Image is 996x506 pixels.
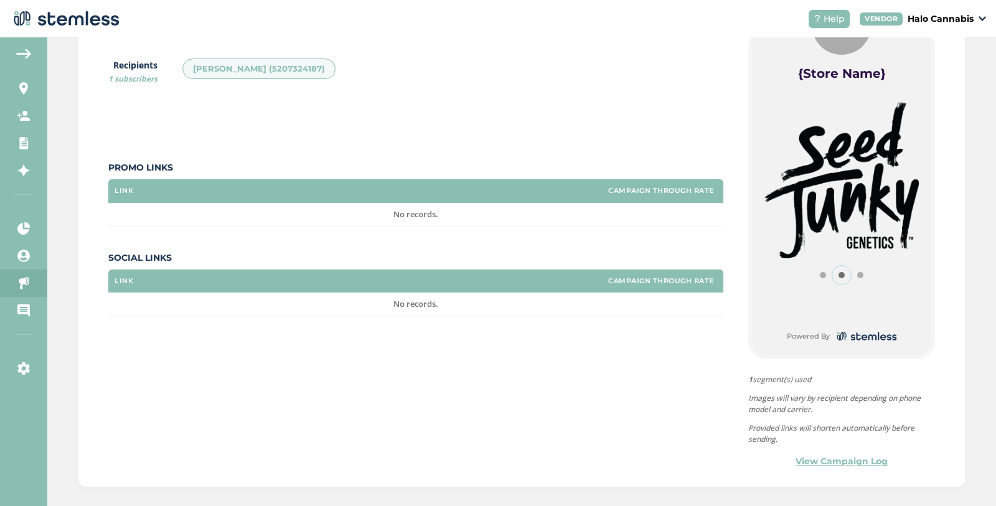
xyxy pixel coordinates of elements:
[796,455,888,468] a: View Campaign Log
[108,59,157,85] label: Recipients
[814,266,832,284] button: Item 0
[824,12,845,26] span: Help
[608,277,714,285] label: Campaign Through Rate
[798,65,886,82] label: {Store Name}
[108,73,157,84] span: 1 subscribers
[851,266,870,284] button: Item 2
[108,161,723,174] label: Promo Links
[787,331,830,342] small: Powered By
[16,49,31,59] img: icon-arrow-back-accent-c549486e.svg
[393,298,438,309] span: No records.
[608,187,714,195] label: Campaign Through Rate
[835,329,897,344] img: logo-dark-0685b13c.svg
[832,266,851,284] button: Item 1
[748,423,935,445] p: Provided links will shorten automatically before sending.
[748,393,935,415] p: Images will vary by recipient depending on phone model and carrier.
[748,374,935,385] span: segment(s) used
[115,187,133,195] label: Link
[748,374,753,385] strong: 1
[814,15,821,22] img: icon-help-white-03924b79.svg
[979,16,986,21] img: icon_down-arrow-small-66adaf34.svg
[764,102,919,258] img: XAlwnCk4ihW3zAePeU1qpWm281fvwkr74ZBukrBm.png
[108,251,723,265] label: Social Links
[393,208,438,220] span: No records.
[10,6,120,31] img: logo-dark-0685b13c.svg
[860,12,903,26] div: VENDOR
[934,446,996,506] iframe: Chat Widget
[115,277,133,285] label: Link
[182,59,336,80] div: [PERSON_NAME] (5207324187)
[908,12,974,26] p: Halo Cannabis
